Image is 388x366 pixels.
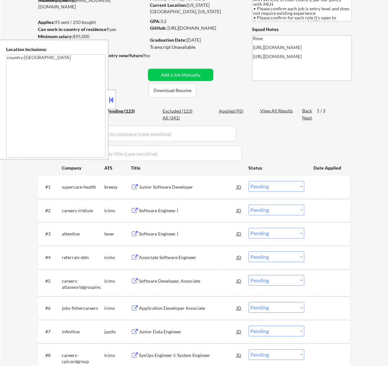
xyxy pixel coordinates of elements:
div: Location Inclusions: [6,46,106,53]
div: attentive [62,231,104,237]
strong: Current Location: [150,2,187,8]
div: yes [38,26,144,33]
div: icims [104,208,131,214]
div: #4 [45,255,57,261]
strong: Applies: [38,19,55,25]
div: JD [236,302,243,314]
div: jobs-fishercareers [62,305,104,312]
div: SysOps Engineer I/ System Engineer [139,352,237,359]
div: careers-atlasworldgroupinc [62,278,104,291]
div: JD [236,326,243,338]
div: Squad Notes [252,26,352,33]
div: Company [62,165,104,171]
a: [URL][DOMAIN_NAME] [167,25,216,31]
div: Next [302,115,313,121]
div: icims [104,305,131,312]
div: #7 [45,329,57,335]
div: JD [236,275,243,287]
div: Junior Software Developer [139,184,237,191]
div: 3.2 [150,18,243,25]
div: Applied (95) [219,108,251,114]
div: icims [104,278,131,285]
div: Junior Data Engineer [139,329,237,335]
div: Date Applied [314,165,342,171]
button: Add a Job Manually [148,69,213,81]
div: referrals-ddn [62,255,104,261]
div: JD [236,228,243,240]
div: 1 / 2 [317,108,332,114]
div: Status [249,162,304,173]
div: careers-iridium [62,208,104,214]
div: #5 [45,278,57,285]
div: no [145,52,164,59]
div: Associate Software Engineer [139,255,237,261]
strong: Can work in country of residence?: [38,26,110,32]
div: icims [104,352,131,359]
div: Software Developer, Associate [139,278,237,285]
div: JD [236,205,243,216]
strong: Graduation Date: [150,37,187,43]
div: lever [104,231,131,237]
div: #3 [45,231,57,237]
div: #6 [45,305,57,312]
div: JD [236,252,243,263]
div: JD [236,350,243,361]
strong: GPA: [150,18,160,24]
div: $95,000 [38,33,146,40]
div: [US_STATE][GEOGRAPHIC_DATA], [US_STATE] [150,2,242,15]
button: Download Resume [149,83,197,98]
strong: GitHub: [150,25,166,31]
div: 95 sent / 250 bought [38,19,146,26]
div: Pending (123) [107,108,139,114]
div: Software Engineer I [139,231,237,237]
div: Back [302,108,313,114]
div: careers-cpicardgroup [62,352,104,365]
div: icims [104,255,131,261]
input: Search by title (case sensitive) [88,146,242,161]
div: All (341) [163,115,195,121]
div: [DATE] [150,37,242,43]
div: ATS [104,165,131,171]
input: Search by company (case sensitive) [91,126,236,141]
div: Title [131,165,243,171]
div: #8 [45,352,57,359]
div: JD [236,181,243,193]
div: supercare-health [62,184,104,191]
div: Software Engineer I [139,208,237,214]
strong: Minimum salary: [38,34,73,39]
div: View All Results [260,108,295,114]
div: breezy [104,184,131,191]
div: Application Developer Associate [139,305,237,312]
div: jazzhr [104,329,131,335]
div: #1 [45,184,57,191]
div: infinitive [62,329,104,335]
div: Excluded (123) [163,108,195,114]
div: #2 [45,208,57,214]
